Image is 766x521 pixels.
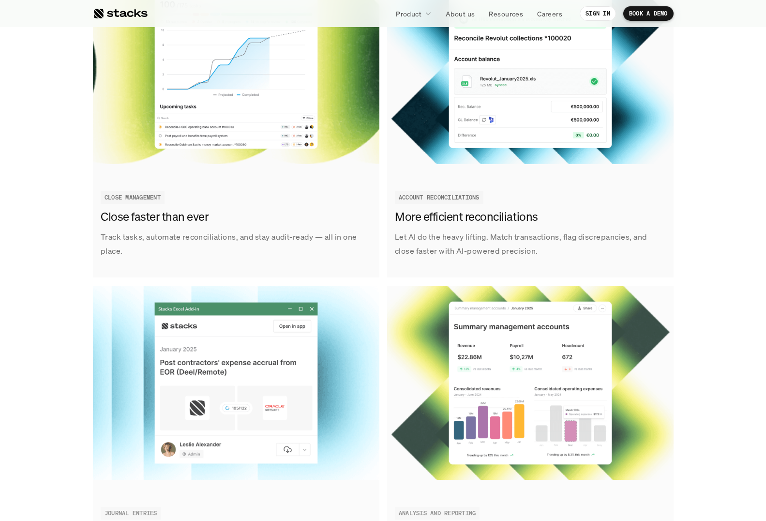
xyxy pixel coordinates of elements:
p: Product [396,9,421,19]
p: Let AI do the heavy lifting. Match transactions, flag discrepancies, and close faster with AI-pow... [395,230,666,258]
a: Resources [483,5,529,22]
h2: JOURNAL ENTRIES [105,510,157,517]
p: BOOK A DEMO [629,10,668,17]
p: SIGN IN [586,10,610,17]
a: Careers [531,5,568,22]
h2: ACCOUNT RECONCILIATIONS [399,194,480,201]
a: Privacy Policy [114,224,157,231]
a: BOOK A DEMO [623,6,674,21]
p: Careers [537,9,562,19]
h2: CLOSE MANAGEMENT [105,194,161,201]
h3: Close faster than ever [101,209,367,226]
a: About us [440,5,481,22]
p: Track tasks, automate reconciliations, and stay audit-ready — all in one place. [101,230,372,258]
h3: More efficient reconciliations [395,209,661,226]
h2: ANALYSIS AND REPORTING [399,510,476,517]
p: Resources [489,9,523,19]
p: About us [446,9,475,19]
a: SIGN IN [580,6,616,21]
